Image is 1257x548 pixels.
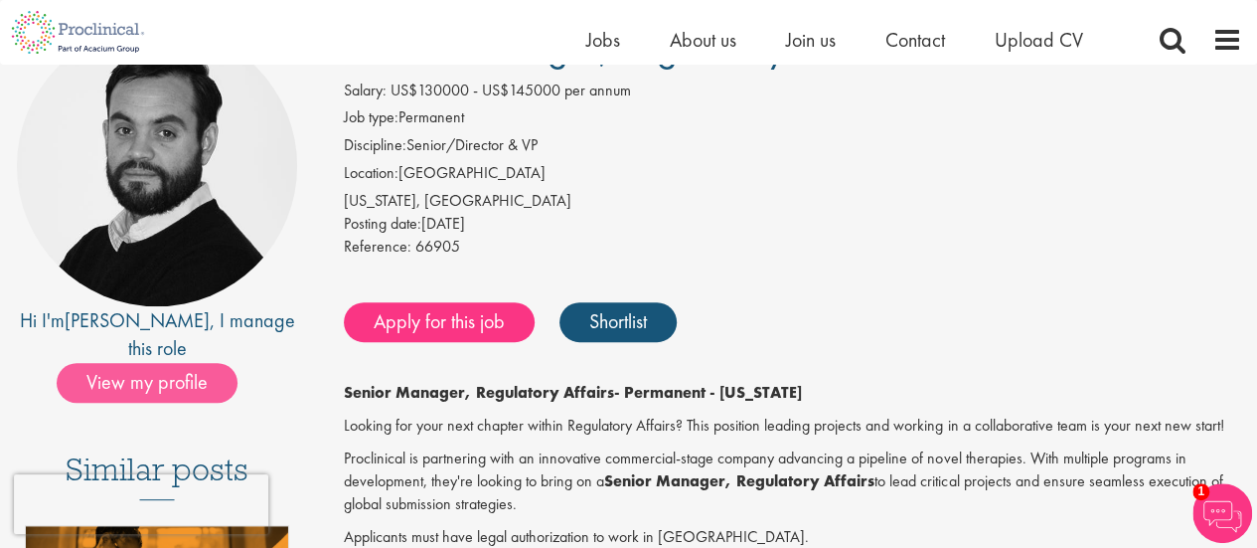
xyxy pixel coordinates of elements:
[344,134,406,157] label: Discipline:
[344,190,1242,213] div: [US_STATE], [GEOGRAPHIC_DATA]
[614,382,802,403] strong: - Permanent - [US_STATE]
[57,367,257,393] a: View my profile
[1192,483,1252,543] img: Chatbot
[344,213,421,234] span: Posting date:
[559,302,677,342] a: Shortlist
[66,453,248,500] h3: Similar posts
[344,236,411,259] label: Reference:
[57,363,237,403] span: View my profile
[15,306,299,363] div: Hi I'm , I manage this role
[17,26,297,306] img: imeage of recruiter Nick Walker
[344,213,1242,236] div: [DATE]
[885,27,945,53] a: Contact
[344,134,1242,162] li: Senior/Director & VP
[604,470,874,491] strong: Senior Manager, Regulatory Affairs
[344,382,614,403] strong: Senior Manager, Regulatory Affairs
[786,27,836,53] a: Join us
[995,27,1083,53] a: Upload CV
[670,27,736,53] a: About us
[344,80,387,102] label: Salary:
[344,162,398,185] label: Location:
[1192,483,1209,500] span: 1
[344,448,1242,516] p: Proclinical is partnering with an innovative commercial-stage company advancing a pipeline of nov...
[14,474,268,534] iframe: reCAPTCHA
[344,106,1242,134] li: Permanent
[65,307,210,333] a: [PERSON_NAME]
[586,27,620,53] a: Jobs
[344,106,398,129] label: Job type:
[344,302,535,342] a: Apply for this job
[344,162,1242,190] li: [GEOGRAPHIC_DATA]
[391,80,631,100] span: US$130000 - US$145000 per annum
[415,236,460,257] span: 66905
[344,415,1242,438] p: Looking for your next chapter within Regulatory Affairs? This position leading projects and worki...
